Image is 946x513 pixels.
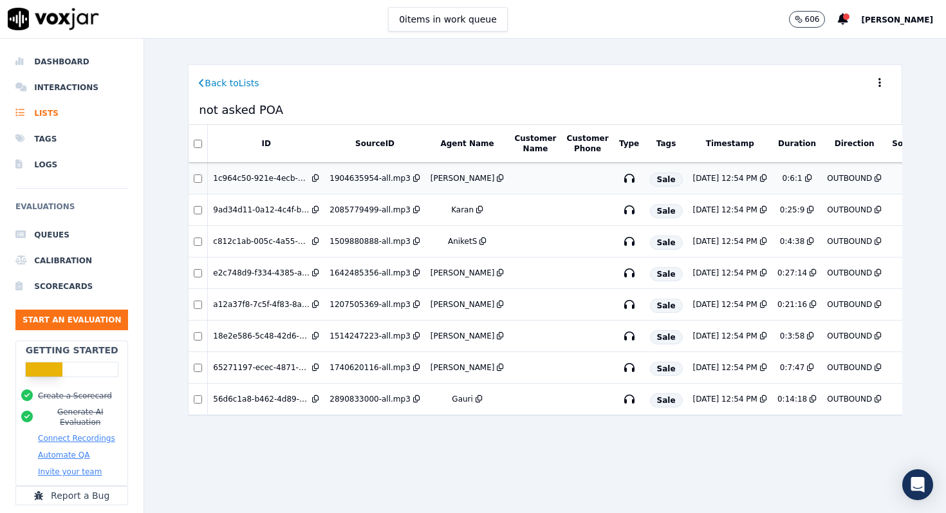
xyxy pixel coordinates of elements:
[431,268,495,278] div: [PERSON_NAME]
[693,331,757,341] div: [DATE] 12:54 PM
[329,173,410,183] div: 1904635954-all.mp3
[789,11,839,28] button: 606
[329,362,410,373] div: 1740620116-all.mp3
[902,469,933,500] div: Open Intercom Messenger
[780,205,805,215] div: 0:25:9
[329,236,410,247] div: 1509880888-all.mp3
[861,15,933,24] span: [PERSON_NAME]
[431,173,495,183] div: [PERSON_NAME]
[38,450,89,460] button: Automate QA
[706,138,754,149] button: Timestamp
[213,268,310,278] div: e2c748d9-f334-4385-a31c-e49e61407ad4
[213,205,310,215] div: 9ad34d11-0a12-4c4f-b1f1-dd4961474701
[693,205,757,215] div: [DATE] 12:54 PM
[199,77,259,89] a: Back toLists
[827,205,872,215] div: OUTBOUND
[780,331,805,341] div: 0:3:58
[650,393,683,407] span: Sale
[388,7,508,32] button: 0items in work queue
[213,299,310,310] div: a12a37f8-7c5f-4f83-8a30-8b8a06214bb1
[650,299,683,313] span: Sale
[452,394,473,404] div: Gauri
[827,299,872,310] div: OUTBOUND
[892,138,922,149] button: Source
[650,236,683,250] span: Sale
[514,133,556,154] button: Customer Name
[199,101,283,119] h1: not asked POA
[827,236,872,247] div: OUTBOUND
[835,138,875,149] button: Direction
[355,138,394,149] button: SourceID
[619,138,639,149] button: Type
[15,126,128,152] a: Tags
[15,222,128,248] a: Queues
[827,268,872,278] div: OUTBOUND
[15,486,128,505] button: Report a Bug
[693,173,757,183] div: [DATE] 12:54 PM
[431,362,495,373] div: [PERSON_NAME]
[780,236,805,247] div: 0:4:38
[213,236,310,247] div: c812c1ab-005c-4a55-b765-bca9e16c10ea
[827,362,872,373] div: OUTBOUND
[650,362,683,376] span: Sale
[693,362,757,373] div: [DATE] 12:54 PM
[650,173,683,187] span: Sale
[38,467,102,477] button: Invite your team
[329,268,410,278] div: 1642485356-all.mp3
[329,394,410,404] div: 2890833000-all.mp3
[38,407,122,427] button: Generate AI Evaluation
[656,138,676,149] button: Tags
[15,152,128,178] a: Logs
[15,75,128,100] a: Interactions
[783,173,802,183] div: 0:6:1
[15,248,128,274] a: Calibration
[693,268,757,278] div: [DATE] 12:54 PM
[777,268,807,278] div: 0:27:14
[827,173,872,183] div: OUTBOUND
[827,331,872,341] div: OUTBOUND
[777,394,807,404] div: 0:14:18
[448,236,477,247] div: AniketS
[805,14,820,24] p: 606
[789,11,826,28] button: 606
[827,394,872,404] div: OUTBOUND
[431,331,495,341] div: [PERSON_NAME]
[38,433,115,443] button: Connect Recordings
[38,391,112,401] button: Create a Scorecard
[650,267,683,281] span: Sale
[15,274,128,299] a: Scorecards
[329,205,410,215] div: 2085779499-all.mp3
[8,8,99,30] img: voxjar logo
[440,138,494,149] button: Agent Name
[780,362,805,373] div: 0:7:47
[567,133,609,154] button: Customer Phone
[431,299,495,310] div: [PERSON_NAME]
[262,138,271,149] button: ID
[15,199,128,222] h6: Evaluations
[777,299,807,310] div: 0:21:16
[451,205,474,215] div: Karan
[15,100,128,126] a: Lists
[213,173,310,183] div: 1c964c50-921e-4ecb-be9f-327823d01324
[329,299,410,310] div: 1207505369-all.mp3
[693,299,757,310] div: [DATE] 12:54 PM
[15,310,128,330] button: Start an Evaluation
[778,138,816,149] button: Duration
[213,331,310,341] div: 18e2e586-5c48-42d6-ab7a-7928b9d0eed4
[329,331,410,341] div: 1514247223-all.mp3
[693,236,757,247] div: [DATE] 12:54 PM
[213,362,310,373] div: 65271197-ecec-4871-a0c0-8d6e2ba03437
[861,12,946,27] button: [PERSON_NAME]
[26,344,118,357] h2: Getting Started
[15,49,128,75] a: Dashboard
[693,394,757,404] div: [DATE] 12:54 PM
[213,394,310,404] div: 56d6c1a8-b462-4d89-8e7c-d9d7ca70624b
